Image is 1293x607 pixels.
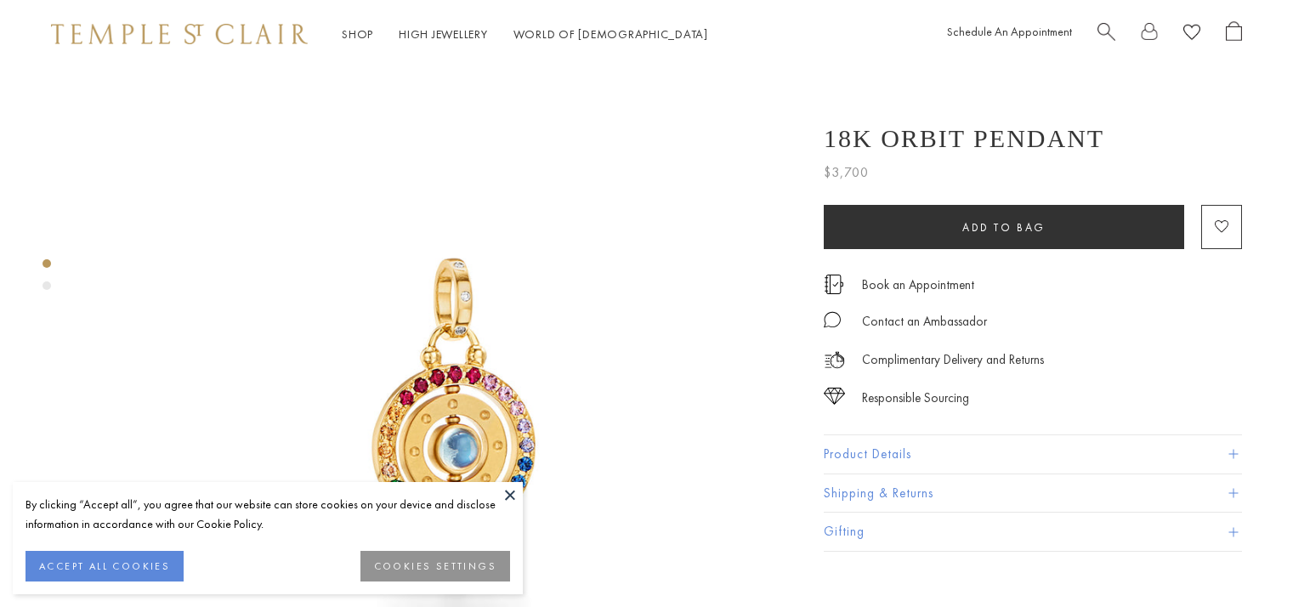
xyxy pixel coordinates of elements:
[26,551,184,581] button: ACCEPT ALL COOKIES
[824,162,869,184] span: $3,700
[824,388,845,405] img: icon_sourcing.svg
[947,24,1072,39] a: Schedule An Appointment
[43,255,51,303] div: Product gallery navigation
[824,349,845,371] img: icon_delivery.svg
[862,349,1044,371] p: Complimentary Delivery and Returns
[824,205,1184,249] button: Add to bag
[513,26,708,42] a: World of [DEMOGRAPHIC_DATA]World of [DEMOGRAPHIC_DATA]
[342,26,373,42] a: ShopShop
[824,124,1104,153] h1: 18K Orbit Pendant
[1226,21,1242,48] a: Open Shopping Bag
[962,220,1046,235] span: Add to bag
[51,24,308,44] img: Temple St. Clair
[824,275,844,294] img: icon_appointment.svg
[342,24,708,45] nav: Main navigation
[1183,21,1200,48] a: View Wishlist
[26,495,510,534] div: By clicking “Accept all”, you agree that our website can store cookies on your device and disclos...
[824,311,841,328] img: MessageIcon-01_2.svg
[862,311,987,332] div: Contact an Ambassador
[824,474,1242,513] button: Shipping & Returns
[399,26,488,42] a: High JewelleryHigh Jewellery
[862,388,969,409] div: Responsible Sourcing
[824,435,1242,474] button: Product Details
[862,275,974,294] a: Book an Appointment
[360,551,510,581] button: COOKIES SETTINGS
[824,513,1242,551] button: Gifting
[1097,21,1115,48] a: Search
